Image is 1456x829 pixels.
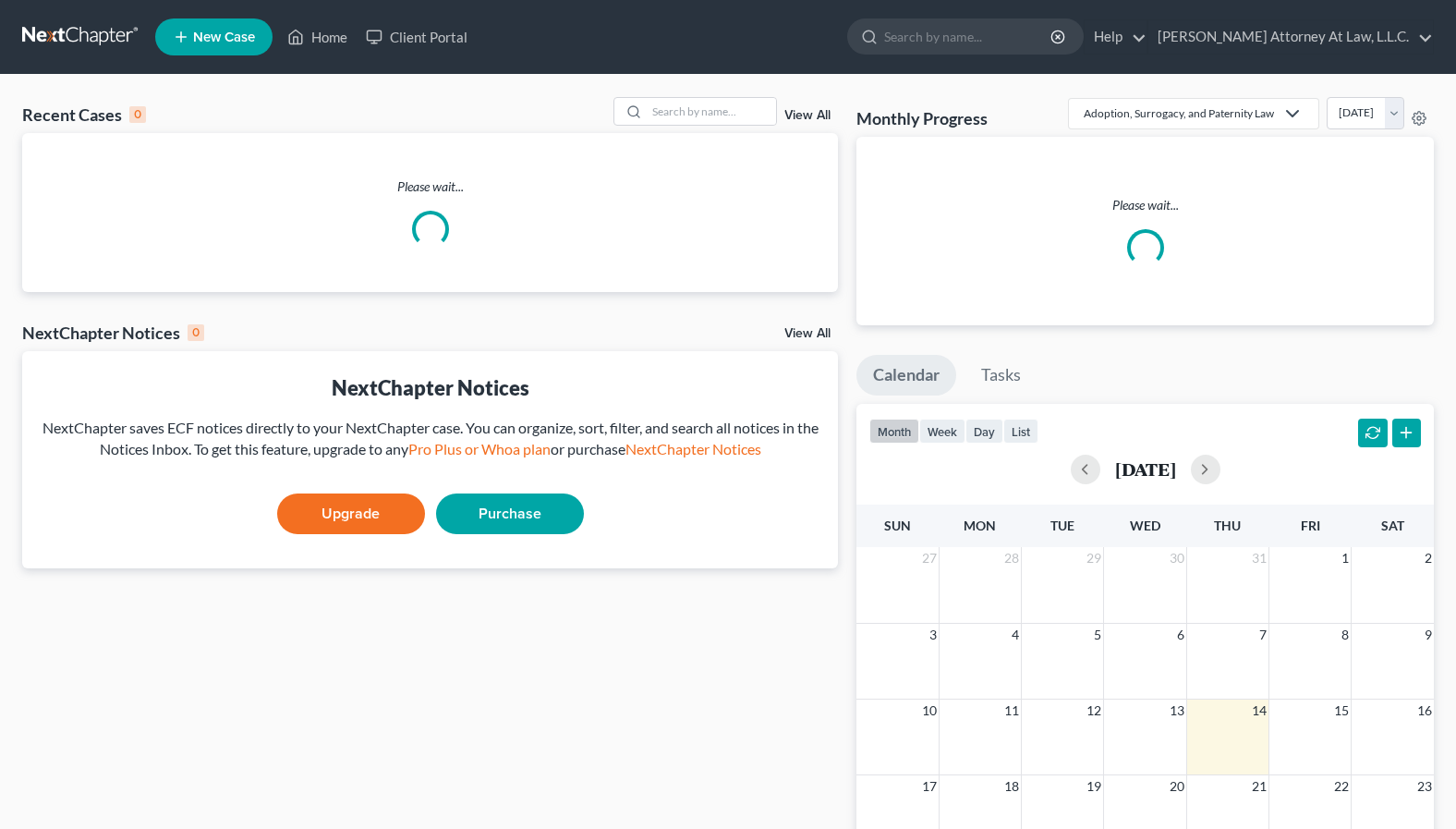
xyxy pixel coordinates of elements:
span: 6 [1175,624,1186,646]
a: Calendar [856,355,956,396]
span: New Case [193,30,255,44]
button: month [869,419,919,444]
div: Recent Cases [22,104,146,126]
p: Please wait... [871,196,1419,214]
a: Upgrade [277,494,425,534]
span: 3 [928,624,939,646]
span: 1 [1340,547,1351,569]
span: 27 [920,547,939,569]
span: Tue [1050,518,1074,533]
span: 4 [1010,624,1021,646]
button: list [1003,419,1038,444]
a: NextChapter Notices [625,440,761,457]
div: 0 [188,324,204,341]
span: 5 [1092,624,1103,646]
span: 11 [1002,700,1021,722]
span: 23 [1415,775,1434,798]
input: Search by name... [884,19,1053,54]
a: Purchase [436,494,584,534]
span: Fri [1301,518,1320,533]
span: 7 [1257,624,1268,646]
a: Home [278,20,357,54]
div: NextChapter Notices [37,373,823,402]
span: Sat [1381,518,1404,533]
a: View All [784,327,831,340]
span: 31 [1250,547,1268,569]
span: Thu [1214,518,1241,533]
span: 28 [1002,547,1021,569]
a: View All [784,109,831,122]
span: 18 [1002,775,1021,798]
span: 8 [1340,624,1351,646]
span: 22 [1332,775,1351,798]
span: 19 [1085,775,1103,798]
a: Pro Plus or Whoa plan [408,440,551,457]
span: 29 [1085,547,1103,569]
a: Client Portal [357,20,477,54]
a: Tasks [965,355,1037,396]
span: 20 [1168,775,1186,798]
h3: Monthly Progress [856,107,988,129]
span: Sun [884,518,911,533]
div: NextChapter Notices [22,322,204,344]
span: 15 [1332,700,1351,722]
span: 14 [1250,700,1268,722]
p: Please wait... [22,177,838,196]
h2: [DATE] [1115,459,1176,479]
span: 16 [1415,700,1434,722]
span: Mon [964,518,996,533]
span: 13 [1168,700,1186,722]
span: 30 [1168,547,1186,569]
a: Help [1085,20,1147,54]
span: 21 [1250,775,1268,798]
input: Search by name... [647,98,776,125]
span: 10 [920,700,939,722]
div: NextChapter saves ECF notices directly to your NextChapter case. You can organize, sort, filter, ... [37,418,823,460]
a: [PERSON_NAME] Attorney At Law, L.L.C. [1148,20,1433,54]
span: 17 [920,775,939,798]
button: day [965,419,1003,444]
span: 9 [1423,624,1434,646]
div: Adoption, Surrogacy, and Paternity Law [1084,105,1274,121]
span: 12 [1085,700,1103,722]
span: Wed [1130,518,1160,533]
span: 2 [1423,547,1434,569]
button: week [919,419,965,444]
div: 0 [129,106,146,123]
